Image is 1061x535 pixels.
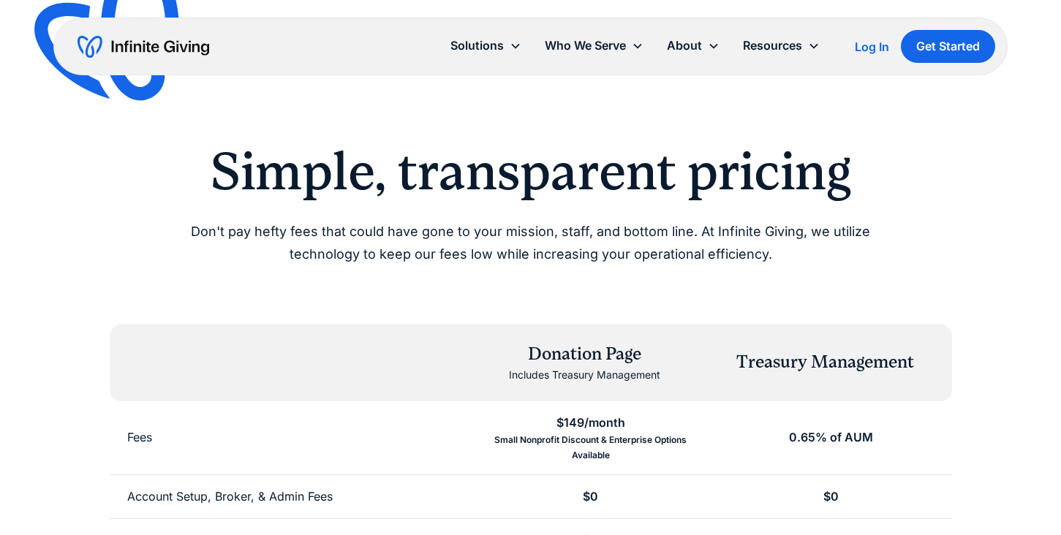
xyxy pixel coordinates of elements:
div: Solutions [439,30,533,61]
div: Includes Treasury Management [509,366,660,384]
div: Who We Serve [545,36,626,56]
h2: Simple, transparent pricing [156,140,905,203]
div: About [655,30,731,61]
div: Small Nonprofit Discount & Enterprise Options Available [488,433,693,463]
div: Treasury Management [736,350,914,375]
div: Resources [731,30,831,61]
div: $0 [823,487,839,506]
div: About [667,36,702,56]
a: home [78,35,209,58]
div: Resources [743,36,802,56]
p: Don't pay hefty fees that could have gone to your mission, staff, and bottom line. At Infinite Gi... [156,221,905,265]
a: Get Started [901,30,995,63]
div: Who We Serve [533,30,655,61]
div: $0 [583,487,598,506]
div: Donation Page [509,342,660,367]
div: $149/month [556,413,625,433]
div: Solutions [450,36,504,56]
div: Account Setup, Broker, & Admin Fees [127,487,333,506]
div: 0.65% of AUM [789,428,873,447]
div: Log In [855,41,889,53]
a: Log In [855,38,889,56]
div: Fees [127,428,152,447]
